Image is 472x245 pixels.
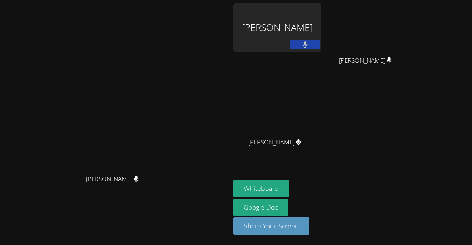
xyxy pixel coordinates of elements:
span: [PERSON_NAME] [86,174,139,185]
span: [PERSON_NAME] [339,55,392,66]
button: Share Your Screen [233,217,309,235]
div: [PERSON_NAME] [233,3,321,52]
span: [PERSON_NAME] [248,137,301,148]
a: Google Doc [233,199,288,216]
button: Whiteboard [233,180,289,197]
